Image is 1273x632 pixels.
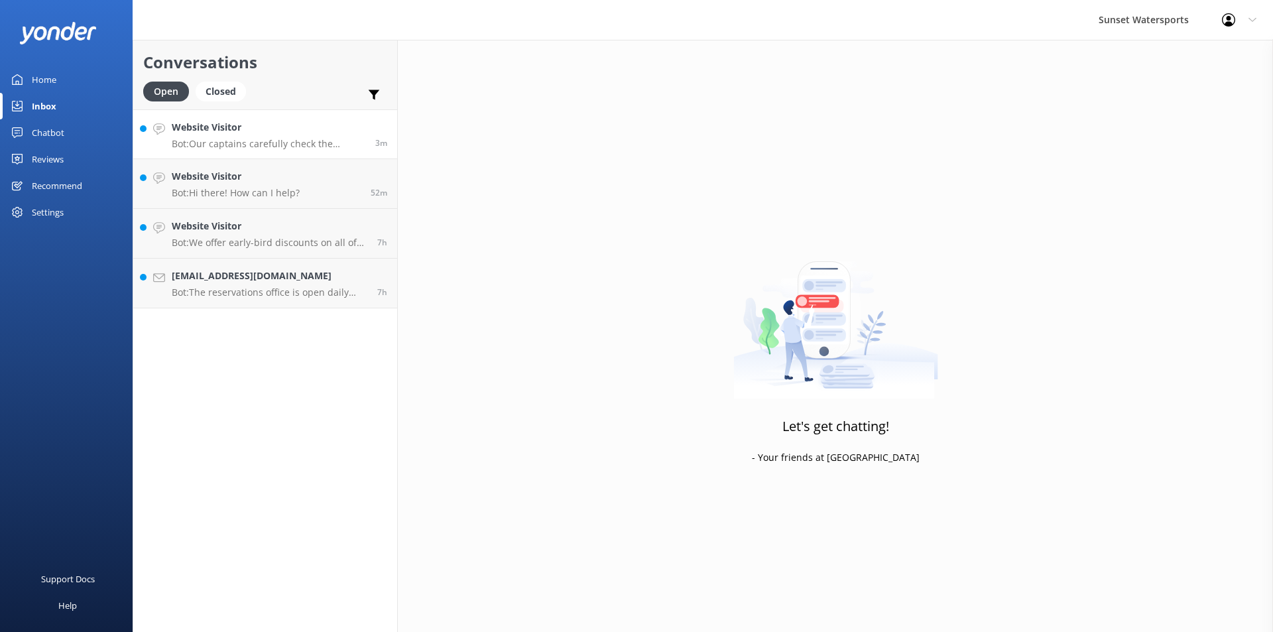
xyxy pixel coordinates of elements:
[143,50,387,75] h2: Conversations
[172,138,365,150] p: Bot: Our captains carefully check the weather on the day of your trip. If conditions are unsafe, ...
[32,119,64,146] div: Chatbot
[196,82,246,101] div: Closed
[375,137,387,149] span: 07:46am 10-Aug-2025 (UTC -05:00) America/Cancun
[143,82,189,101] div: Open
[32,66,56,93] div: Home
[20,22,96,44] img: yonder-white-logo.png
[32,172,82,199] div: Recommend
[172,120,365,135] h4: Website Visitor
[782,416,889,437] h3: Let's get chatting!
[172,286,367,298] p: Bot: The reservations office is open daily from 8am to 11pm.
[172,219,367,233] h4: Website Visitor
[172,237,367,249] p: Bot: We offer early-bird discounts on all of our morning trips. When you book direct, we guarante...
[377,237,387,248] span: 12:20am 10-Aug-2025 (UTC -05:00) America/Cancun
[172,169,300,184] h4: Website Visitor
[133,209,397,259] a: Website VisitorBot:We offer early-bird discounts on all of our morning trips. When you book direc...
[133,159,397,209] a: Website VisitorBot:Hi there! How can I help?52m
[172,269,367,283] h4: [EMAIL_ADDRESS][DOMAIN_NAME]
[733,233,938,399] img: artwork of a man stealing a conversation from at giant smartphone
[196,84,253,98] a: Closed
[377,286,387,298] span: 12:11am 10-Aug-2025 (UTC -05:00) America/Cancun
[32,93,56,119] div: Inbox
[32,146,64,172] div: Reviews
[752,450,920,465] p: - Your friends at [GEOGRAPHIC_DATA]
[133,109,397,159] a: Website VisitorBot:Our captains carefully check the weather on the day of your trip. If condition...
[58,592,77,619] div: Help
[32,199,64,225] div: Settings
[133,259,397,308] a: [EMAIL_ADDRESS][DOMAIN_NAME]Bot:The reservations office is open daily from 8am to 11pm.7h
[172,187,300,199] p: Bot: Hi there! How can I help?
[371,187,387,198] span: 06:57am 10-Aug-2025 (UTC -05:00) America/Cancun
[143,84,196,98] a: Open
[41,566,95,592] div: Support Docs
